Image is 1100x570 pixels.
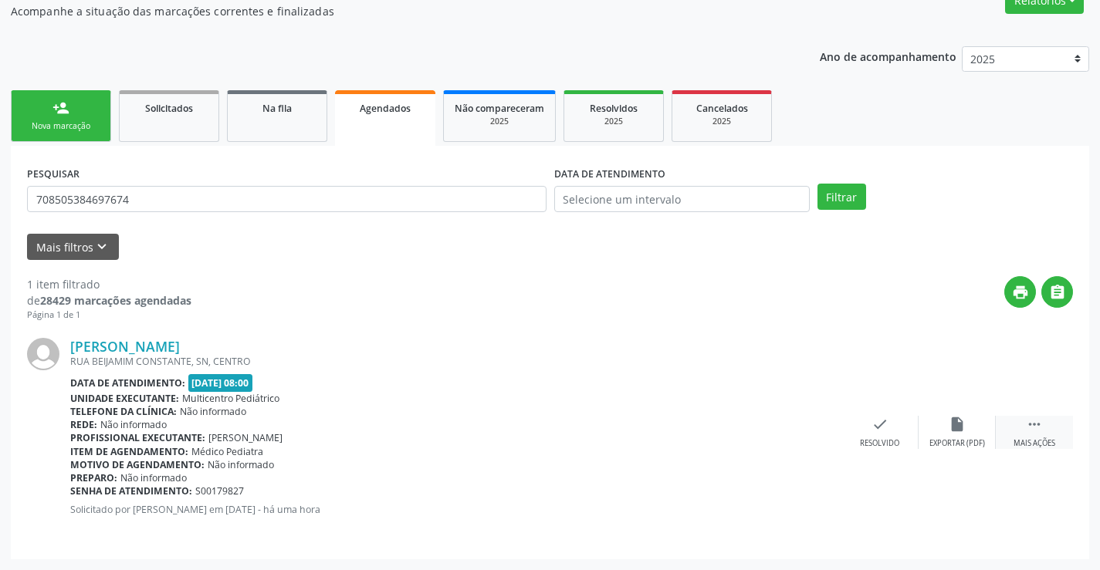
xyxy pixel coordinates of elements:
[40,293,191,308] strong: 28429 marcações agendadas
[1049,284,1066,301] i: 
[100,418,167,431] span: Não informado
[929,438,985,449] div: Exportar (PDF)
[696,102,748,115] span: Cancelados
[27,186,547,212] input: Nome, CNS
[360,102,411,115] span: Agendados
[145,102,193,115] span: Solicitados
[554,186,810,212] input: Selecione um intervalo
[1026,416,1043,433] i: 
[195,484,244,497] span: S00179827
[455,116,544,127] div: 2025
[191,445,263,458] span: Médico Pediatra
[180,405,246,418] span: Não informado
[1004,276,1036,308] button: print
[554,162,665,186] label: DATA DE ATENDIMENTO
[182,392,279,405] span: Multicentro Pediátrico
[27,292,191,309] div: de
[575,116,652,127] div: 2025
[188,374,253,392] span: [DATE] 08:00
[27,309,191,322] div: Página 1 de 1
[70,431,205,444] b: Profissional executante:
[93,238,110,255] i: keyboard_arrow_down
[27,234,119,261] button: Mais filtroskeyboard_arrow_down
[70,471,117,484] b: Preparo:
[70,355,841,368] div: RUA BEIJAMIM CONSTANTE, SN, CENTRO
[1041,276,1073,308] button: 
[70,418,97,431] b: Rede:
[817,184,866,210] button: Filtrar
[27,276,191,292] div: 1 item filtrado
[52,99,69,116] div: person_add
[949,416,966,433] i: insert_drive_file
[590,102,638,115] span: Resolvidos
[208,458,274,471] span: Não informado
[70,445,188,458] b: Item de agendamento:
[683,116,760,127] div: 2025
[455,102,544,115] span: Não compareceram
[820,46,956,66] p: Ano de acompanhamento
[860,438,899,449] div: Resolvido
[22,120,100,132] div: Nova marcação
[70,392,179,405] b: Unidade executante:
[70,376,185,390] b: Data de atendimento:
[262,102,292,115] span: Na fila
[70,405,177,418] b: Telefone da clínica:
[208,431,283,444] span: [PERSON_NAME]
[1012,284,1029,301] i: print
[70,458,205,471] b: Motivo de agendamento:
[70,503,841,516] p: Solicitado por [PERSON_NAME] em [DATE] - há uma hora
[70,484,192,497] b: Senha de atendimento:
[27,162,80,186] label: PESQUISAR
[27,338,59,370] img: img
[70,338,180,355] a: [PERSON_NAME]
[120,471,187,484] span: Não informado
[872,416,888,433] i: check
[11,3,766,19] p: Acompanhe a situação das marcações correntes e finalizadas
[1014,438,1055,449] div: Mais ações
